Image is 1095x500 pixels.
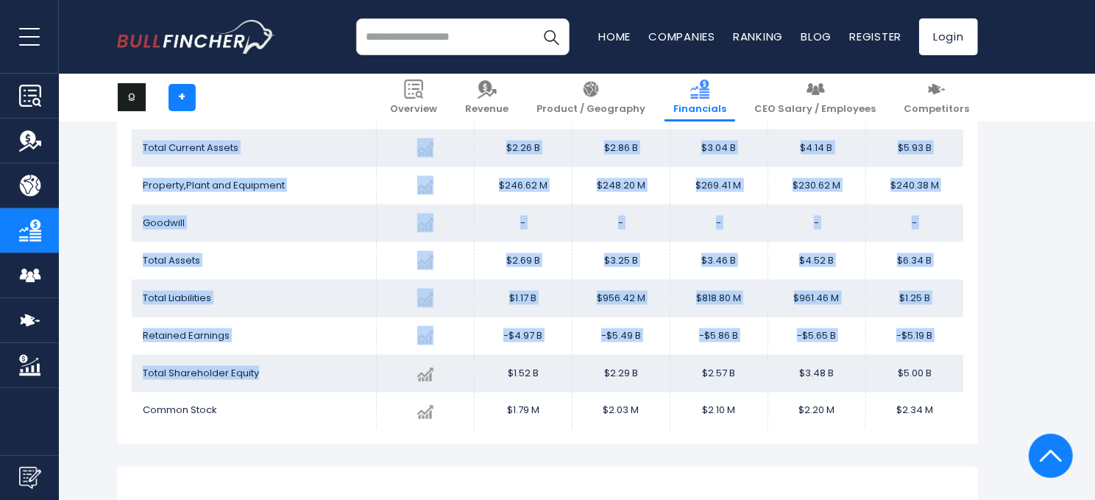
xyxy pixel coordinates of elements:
a: Product / Geography [528,74,654,122]
span: Common Stock [143,404,217,418]
a: Home [598,29,631,44]
td: $1.52 B [474,355,572,392]
td: $956.42 M [572,280,670,317]
td: -$5.49 B [572,317,670,355]
a: Competitors [895,74,978,122]
a: Go to homepage [117,20,275,54]
a: CEO Salary / Employees [745,74,885,122]
a: Financials [665,74,735,122]
td: - [474,205,572,242]
a: Register [849,29,901,44]
td: - [572,205,670,242]
td: $3.48 B [768,355,865,392]
a: Login [919,18,978,55]
td: - [768,205,865,242]
td: -$5.86 B [670,317,768,355]
a: Companies [648,29,715,44]
td: $4.14 B [768,130,865,167]
span: Revenue [465,103,508,116]
span: Total Shareholder Equity [143,366,259,380]
td: $3.46 B [670,242,768,280]
span: Product / Geography [536,103,645,116]
span: Financials [673,103,726,116]
td: -$4.97 B [474,317,572,355]
span: Retained Earnings [143,328,230,342]
td: $5.93 B [865,130,963,167]
span: Total Current Assets [143,141,238,155]
img: PLTR logo [118,83,146,111]
td: $961.46 M [768,280,865,317]
span: Goodwill [143,216,185,230]
a: Revenue [456,74,517,122]
td: -$5.65 B [768,317,865,355]
td: $2.29 B [572,355,670,392]
td: $2.26 B [474,130,572,167]
td: $246.62 M [474,167,572,205]
td: $2.20 M [768,392,865,430]
a: Overview [381,74,446,122]
td: $240.38 M [865,167,963,205]
td: $4.52 B [768,242,865,280]
button: Search [533,18,570,55]
td: $269.41 M [670,167,768,205]
a: Blog [801,29,832,44]
span: Competitors [904,103,969,116]
td: $1.79 M [474,392,572,430]
td: $2.03 M [572,392,670,430]
span: Total Assets [143,253,200,267]
td: $5.00 B [865,355,963,392]
span: Total Liabilities [143,291,211,305]
td: $3.04 B [670,130,768,167]
td: $230.62 M [768,167,865,205]
span: Property,Plant and Equipment [143,178,285,192]
a: Ranking [733,29,783,44]
td: $1.25 B [865,280,963,317]
td: $2.34 M [865,392,963,430]
td: $6.34 B [865,242,963,280]
td: - [865,205,963,242]
td: $2.86 B [572,130,670,167]
td: $1.17 B [474,280,572,317]
span: Overview [390,103,437,116]
td: $2.57 B [670,355,768,392]
img: bullfincher logo [117,20,275,54]
td: $818.80 M [670,280,768,317]
td: $3.25 B [572,242,670,280]
span: CEO Salary / Employees [754,103,876,116]
td: $2.69 B [474,242,572,280]
td: $2.10 M [670,392,768,430]
td: -$5.19 B [865,317,963,355]
td: - [670,205,768,242]
a: + [169,84,196,111]
td: $248.20 M [572,167,670,205]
